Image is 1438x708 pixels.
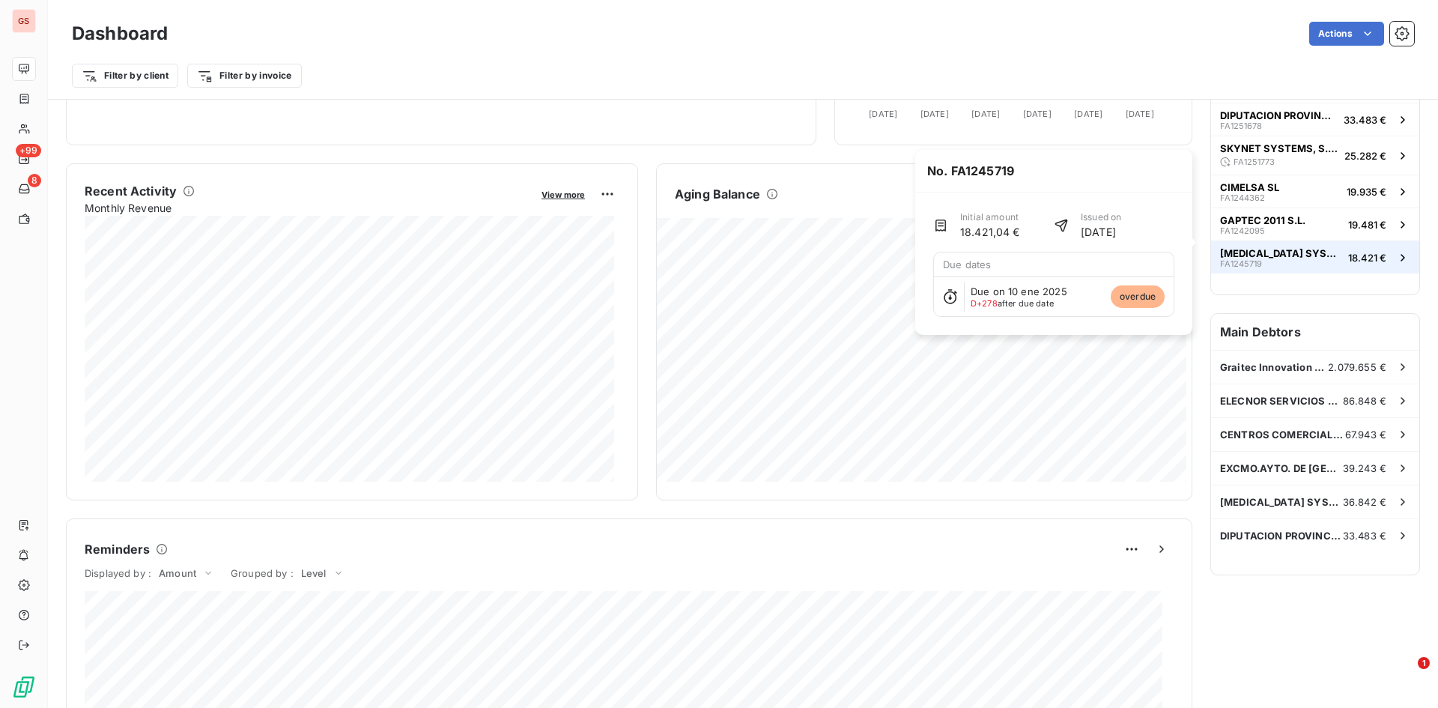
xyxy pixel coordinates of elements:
[1220,395,1343,407] span: ELECNOR SERVICIOS Y PROYECTOS,S.A.U.
[537,187,589,201] button: View more
[1220,462,1343,474] span: EXCMO.AYTO. DE [GEOGRAPHIC_DATA][PERSON_NAME]
[12,675,36,699] img: Logo LeanPay
[187,64,301,88] button: Filter by invoice
[85,540,150,558] h6: Reminders
[971,298,998,309] span: D+278
[915,150,1026,192] span: No. FA1245719
[12,9,36,33] div: GS
[971,299,1054,308] span: after due date
[971,285,1067,297] span: Due on 10 ene 2025
[1328,361,1386,373] span: 2.079.655 €
[1234,157,1275,166] span: FA1251773
[675,185,760,203] h6: Aging Balance
[1220,214,1305,226] span: GAPTEC 2011 S.L.
[1023,109,1052,119] tspan: [DATE]
[1220,109,1338,121] span: DIPUTACION PROVINCIAL [PERSON_NAME]
[1220,247,1342,259] span: [MEDICAL_DATA] SYSTEM SL.
[1211,240,1419,273] button: [MEDICAL_DATA] SYSTEM SL.FA124571918.421 €
[960,211,1020,224] span: Initial amount
[1348,219,1386,231] span: 19.481 €
[1074,109,1102,119] tspan: [DATE]
[1211,136,1419,175] button: SKYNET SYSTEMS, S.L.UFA125177325.282 €
[1211,314,1419,350] h6: Main Debtors
[1347,186,1386,198] span: 19.935 €
[960,224,1020,240] span: 18.421,04 €
[920,109,949,119] tspan: [DATE]
[1387,657,1423,693] iframe: Intercom live chat
[28,174,41,187] span: 8
[1344,150,1386,162] span: 25.282 €
[1126,109,1154,119] tspan: [DATE]
[1343,395,1386,407] span: 86.848 €
[1220,429,1345,441] span: CENTROS COMERCIALES CARREFOUR SA
[16,144,41,157] span: +99
[1081,224,1121,240] span: [DATE]
[85,182,177,200] h6: Recent Activity
[1220,259,1262,268] span: FA1245719
[1309,22,1384,46] button: Actions
[159,567,196,579] span: Amount
[541,190,585,200] span: View more
[1111,285,1165,308] span: overdue
[971,109,1000,119] tspan: [DATE]
[1211,175,1419,208] button: CIMELSA SLFA124436219.935 €
[1220,193,1265,202] span: FA1244362
[1343,496,1386,508] span: 36.842 €
[85,567,151,579] span: Displayed by :
[301,567,327,579] span: Level
[1220,181,1279,193] span: CIMELSA SL
[1220,142,1338,154] span: SKYNET SYSTEMS, S.L.U
[1343,462,1386,474] span: 39.243 €
[943,258,991,270] span: Due dates
[1220,496,1343,508] span: [MEDICAL_DATA] SYSTEM SL.
[1220,121,1262,130] span: FA1251678
[231,567,294,579] span: Grouped by :
[1343,530,1386,542] span: 33.483 €
[85,200,531,216] span: Monthly Revenue
[72,20,168,47] h3: Dashboard
[1211,208,1419,240] button: GAPTEC 2011 S.L.FA124209519.481 €
[1220,361,1328,373] span: Graitec Innovation SAS
[1220,530,1343,542] span: DIPUTACION PROVINCIAL [PERSON_NAME]
[1348,252,1386,264] span: 18.421 €
[1211,103,1419,136] button: DIPUTACION PROVINCIAL [PERSON_NAME]FA125167833.483 €
[1418,657,1430,669] span: 1
[1344,114,1386,126] span: 33.483 €
[869,109,897,119] tspan: [DATE]
[1345,429,1386,441] span: 67.943 €
[1081,211,1121,224] span: Issued on
[72,64,178,88] button: Filter by client
[1220,226,1265,235] span: FA1242095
